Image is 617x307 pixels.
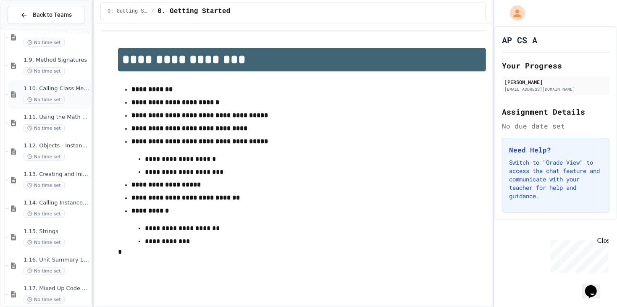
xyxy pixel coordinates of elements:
[33,10,72,19] span: Back to Teams
[502,60,609,71] h2: Your Progress
[504,78,607,86] div: [PERSON_NAME]
[24,181,65,189] span: No time set
[509,158,602,200] p: Switch to "Grade View" to access the chat feature and communicate with your teacher for help and ...
[24,142,89,150] span: 1.12. Objects - Instances of Classes
[24,199,89,207] span: 1.14. Calling Instance Methods
[502,121,609,131] div: No due date set
[504,86,607,92] div: [EMAIL_ADDRESS][DOMAIN_NAME]
[509,145,602,155] h3: Need Help?
[24,124,65,132] span: No time set
[24,239,65,247] span: No time set
[24,267,65,275] span: No time set
[582,273,609,299] iframe: chat widget
[8,6,84,24] button: Back to Teams
[108,8,148,15] span: 0: Getting Started
[24,57,89,64] span: 1.9. Method Signatures
[24,296,65,304] span: No time set
[24,210,65,218] span: No time set
[3,3,58,53] div: Chat with us now!Close
[24,85,89,92] span: 1.10. Calling Class Methods
[24,171,89,178] span: 1.13. Creating and Initializing Objects: Constructors
[501,3,527,23] div: My Account
[24,39,65,47] span: No time set
[502,106,609,118] h2: Assignment Details
[502,34,537,46] h1: AP CS A
[547,237,609,273] iframe: chat widget
[24,228,89,235] span: 1.15. Strings
[24,96,65,104] span: No time set
[24,114,89,121] span: 1.11. Using the Math Class
[24,153,65,161] span: No time set
[24,257,89,264] span: 1.16. Unit Summary 1a (1.1-1.6)
[24,67,65,75] span: No time set
[158,6,230,16] span: 0. Getting Started
[24,285,89,292] span: 1.17. Mixed Up Code Practice 1.1-1.6
[151,8,154,15] span: /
